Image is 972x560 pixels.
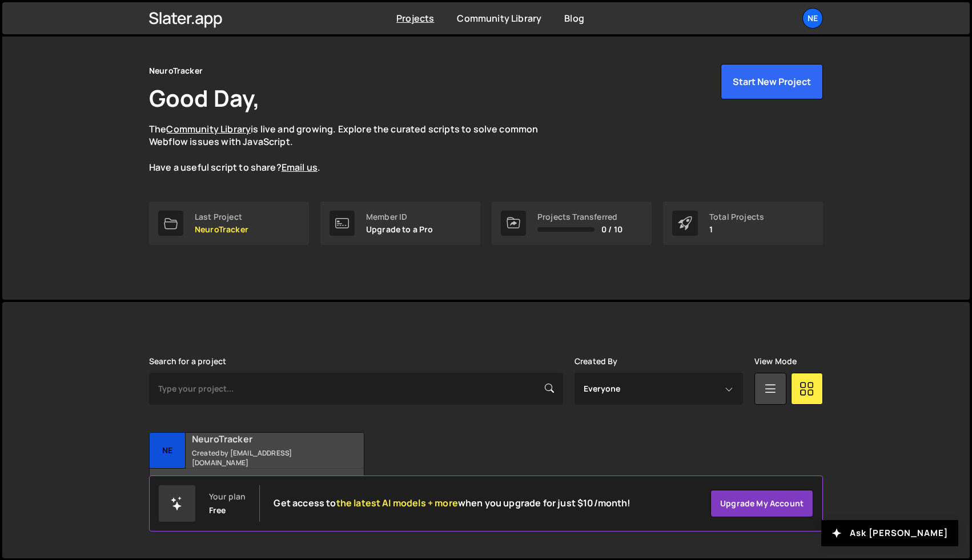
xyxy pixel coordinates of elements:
[710,490,813,517] a: Upgrade my account
[564,12,584,25] a: Blog
[396,12,434,25] a: Projects
[721,64,823,99] button: Start New Project
[366,225,433,234] p: Upgrade to a Pro
[209,506,226,515] div: Free
[709,212,764,221] div: Total Projects
[150,469,364,503] div: 14 pages, last updated by [DATE]
[150,433,186,469] div: Ne
[149,64,203,78] div: NeuroTracker
[192,433,330,445] h2: NeuroTracker
[754,357,797,366] label: View Mode
[166,123,251,135] a: Community Library
[149,357,226,366] label: Search for a project
[802,8,823,29] a: Ne
[821,520,958,546] button: Ask [PERSON_NAME]
[282,161,318,174] a: Email us
[149,82,260,114] h1: Good Day,
[195,212,248,221] div: Last Project
[149,123,560,174] p: The is live and growing. Explore the curated scripts to solve common Webflow issues with JavaScri...
[192,448,330,468] small: Created by [EMAIL_ADDRESS][DOMAIN_NAME]
[601,225,622,234] span: 0 / 10
[149,202,309,245] a: Last Project NeuroTracker
[336,497,458,509] span: the latest AI models + more
[709,225,764,234] p: 1
[537,212,622,221] div: Projects Transferred
[195,225,248,234] p: NeuroTracker
[457,12,541,25] a: Community Library
[575,357,618,366] label: Created By
[149,432,364,503] a: Ne NeuroTracker Created by [EMAIL_ADDRESS][DOMAIN_NAME] 14 pages, last updated by [DATE]
[149,373,563,405] input: Type your project...
[274,498,630,509] h2: Get access to when you upgrade for just $10/month!
[366,212,433,221] div: Member ID
[209,492,246,501] div: Your plan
